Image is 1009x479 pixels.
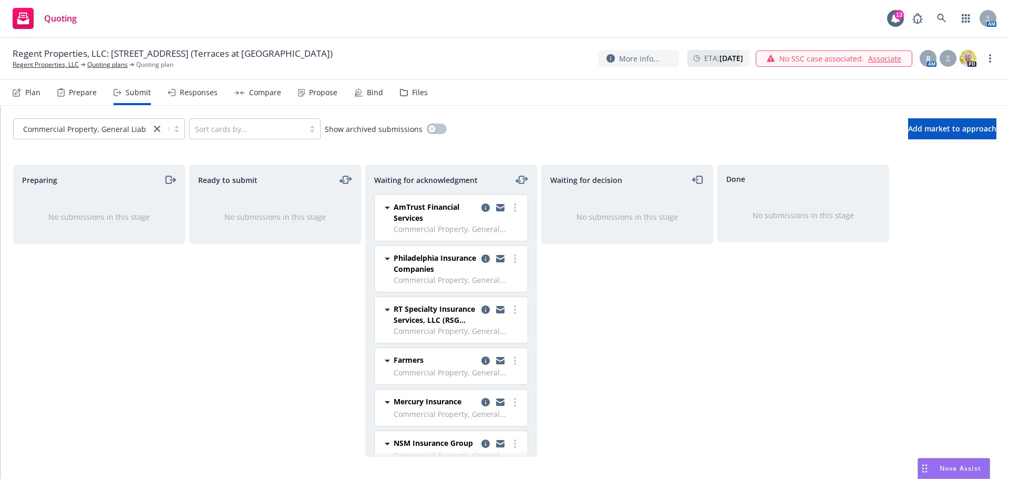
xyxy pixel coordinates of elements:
[494,396,507,409] a: copy logging email
[868,53,901,64] a: Associate
[509,396,521,409] a: more
[509,303,521,316] a: more
[908,118,996,139] button: Add market to approach
[494,201,507,214] a: copy logging email
[918,458,931,478] div: Drag to move
[894,10,904,19] div: 13
[619,53,660,64] span: More info...
[479,201,492,214] a: copy logging email
[13,60,79,69] a: Regent Properties, LLC
[509,354,521,367] a: more
[394,325,521,337] span: Commercial Property, General Liability
[779,53,864,64] span: No SSC case associated.
[494,252,507,265] a: copy logging email
[735,210,872,221] div: No submissions in this stage
[180,88,218,97] div: Responses
[394,367,521,378] span: Commercial Property, General Liability
[516,174,528,186] a: moveLeftRight
[394,201,477,223] span: AmTrust Financial Services
[479,354,492,367] a: copy logging email
[249,88,281,97] div: Compare
[926,53,931,64] span: R
[19,124,146,135] span: Commercial Property, General Liability
[719,53,743,63] strong: [DATE]
[509,252,521,265] a: more
[394,223,521,235] span: Commercial Property, General Liability
[479,303,492,316] a: copy logging email
[692,174,704,186] a: moveLeft
[726,174,745,185] span: Done
[494,303,507,316] a: copy logging email
[22,175,57,186] span: Preparing
[494,437,507,450] a: copy logging email
[13,47,333,60] span: Regent Properties, LLC: [STREET_ADDRESS] (Terraces at [GEOGRAPHIC_DATA])
[984,52,996,65] a: more
[509,437,521,450] a: more
[931,8,952,29] a: Search
[494,354,507,367] a: copy logging email
[479,437,492,450] a: copy logging email
[69,88,97,97] div: Prepare
[8,4,81,33] a: Quoting
[394,450,521,461] span: Commercial Property, General Liability
[367,88,383,97] div: Bind
[559,211,696,222] div: No submissions in this stage
[325,124,423,135] span: Show archived submissions
[550,175,622,186] span: Waiting for decision
[704,53,743,64] span: ETA :
[136,60,173,69] span: Quoting plan
[955,8,976,29] a: Switch app
[339,174,352,186] a: moveLeftRight
[198,175,258,186] span: Ready to submit
[908,124,996,134] span: Add market to approach
[479,396,492,409] a: copy logging email
[960,50,976,67] img: photo
[25,88,40,97] div: Plan
[598,50,679,67] button: More info...
[87,60,128,69] a: Quoting plans
[394,396,461,407] span: Mercury Insurance
[394,409,521,420] span: Commercial Property, General Liability
[907,8,928,29] a: Report a Bug
[394,354,424,365] span: Farmers
[394,303,477,325] span: RT Specialty Insurance Services, LLC (RSG Specialty, LLC)
[126,88,151,97] div: Submit
[309,88,337,97] div: Propose
[163,174,176,186] a: moveRight
[151,123,163,135] a: close
[394,274,521,286] span: Commercial Property, General Liability
[207,211,344,222] div: No submissions in this stage
[394,437,473,449] span: NSM Insurance Group
[23,124,159,135] span: Commercial Property, General Liability
[918,458,990,479] button: Nova Assist
[509,201,521,214] a: more
[374,175,478,186] span: Waiting for acknowledgment
[412,88,428,97] div: Files
[940,464,981,473] span: Nova Assist
[44,14,77,23] span: Quoting
[30,211,168,222] div: No submissions in this stage
[479,252,492,265] a: copy logging email
[394,252,477,274] span: Philadelphia Insurance Companies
